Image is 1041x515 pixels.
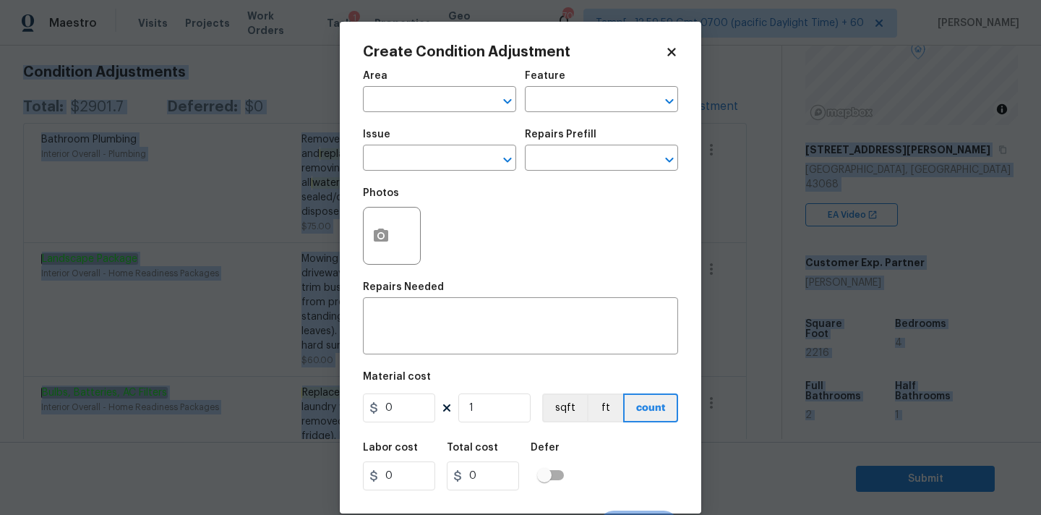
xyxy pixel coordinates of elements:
h5: Feature [525,71,565,81]
button: sqft [542,393,587,422]
h5: Repairs Prefill [525,129,596,140]
button: Open [659,150,680,170]
h5: Material cost [363,372,431,382]
button: Open [497,150,518,170]
h5: Total cost [447,443,498,453]
h5: Issue [363,129,390,140]
h2: Create Condition Adjustment [363,45,665,59]
h5: Area [363,71,387,81]
button: ft [587,393,623,422]
button: count [623,393,678,422]
button: Open [497,91,518,111]
button: Open [659,91,680,111]
h5: Labor cost [363,443,418,453]
h5: Defer [531,443,560,453]
h5: Repairs Needed [363,282,444,292]
h5: Photos [363,188,399,198]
